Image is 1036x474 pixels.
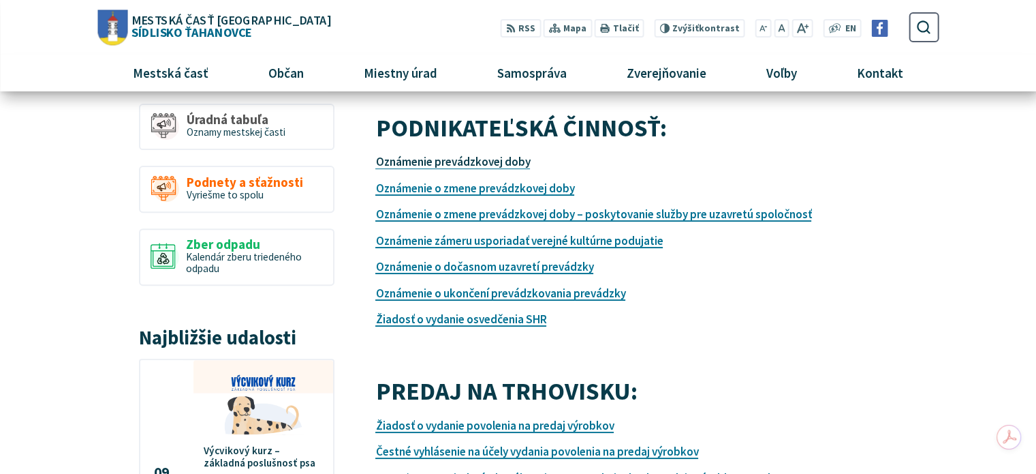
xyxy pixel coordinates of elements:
span: Zverejňovanie [622,55,712,91]
a: Čestné vyhlásenie na účely vydania povolenia na predaj výrobkov [375,444,698,459]
span: Miestny úrad [358,55,442,91]
span: Mapa [563,22,586,36]
span: Podnety a sťažnosti [187,175,303,190]
strong: PODNIKATEĽSKÁ ČINNOSŤ: [375,112,666,143]
a: Logo Sídlisko Ťahanovce, prejsť na domovskú stránku. [97,10,330,45]
span: EN [845,22,856,36]
h3: Najbližšie udalosti [139,327,334,349]
a: EN [841,22,860,36]
a: RSS [501,19,541,38]
span: Oznamy mestskej časti [187,125,285,138]
span: Kontakt [852,55,909,91]
a: Podnety a sťažnosti Vyriešme to spolu [139,166,334,213]
span: Mestská časť [GEOGRAPHIC_DATA] [131,14,330,26]
a: Oznámenie zámeru usporiadať verejné kultúrne podujatie [375,233,663,248]
span: Voľby [762,55,802,91]
span: Samospráva [492,55,571,91]
button: Zmenšiť veľkosť písma [755,19,772,38]
a: Mapa [544,19,592,38]
span: RSS [518,22,535,36]
span: Tlačiť [612,23,638,34]
a: Oznámenie o zmene prevádzkovej doby [375,181,574,196]
strong: PREDAJ NA TRHOVISKU: [375,375,637,406]
a: Oznámenie o dočasnom uzavretí prevádzky [375,259,593,274]
a: Zverejňovanie [602,55,732,91]
button: Zväčšiť veľkosť písma [791,19,813,38]
h4: Výcvikový kurz – základná poslušnosť psa [204,445,323,469]
span: Mestská časť [127,55,213,91]
span: Občan [263,55,309,91]
span: kontrast [672,23,740,34]
button: Nastaviť pôvodnú veľkosť písma [774,19,789,38]
a: Žiadosť o vydanie osvedčenia SHR [375,312,546,327]
a: Úradná tabuľa Oznamy mestskej časti [139,104,334,151]
span: Úradná tabuľa [187,113,285,127]
span: Sídlisko Ťahanovce [127,14,330,38]
button: Zvýšiťkontrast [654,19,744,38]
span: Zber odpadu [186,237,323,252]
span: Kalendár zberu triedeného odpadu [186,250,302,275]
span: Zvýšiť [672,23,699,34]
a: Mestská časť [108,55,233,91]
span: Vyriešme to spolu [187,188,264,201]
a: Voľby [742,55,822,91]
img: Prejsť na domovskú stránku [97,10,127,45]
a: Občan [243,55,328,91]
a: Oznámenie o ukončení prevádzkovania prevádzky [375,286,625,301]
a: Oznámenie o zmene prevádzkovej doby – poskytovanie služby pre uzavretú spoločnosť [375,207,811,222]
a: Oznámenie prevádzkovej doby [375,154,530,169]
button: Tlačiť [595,19,644,38]
img: Prejsť na Facebook stránku [871,20,888,37]
a: Miestny úrad [339,55,462,91]
a: Kontakt [832,55,928,91]
a: Zber odpadu Kalendár zberu triedeného odpadu [139,228,334,286]
a: Žiadosť o vydanie povolenia na predaj výrobkov [375,418,614,433]
a: Samospráva [473,55,592,91]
